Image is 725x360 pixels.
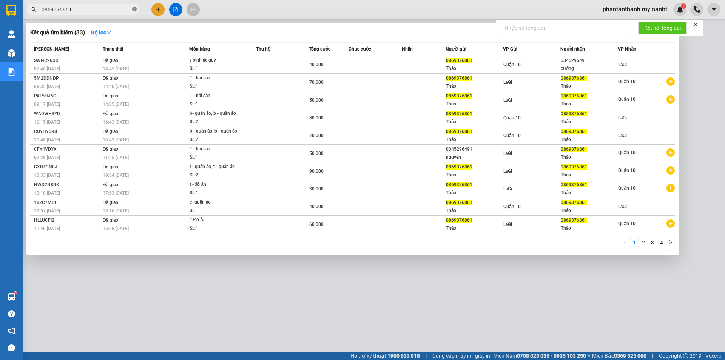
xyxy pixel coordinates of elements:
[561,111,587,116] span: 0869376861
[190,74,246,82] div: T - hải sản
[500,22,632,34] input: Nhập số tổng đài
[34,190,60,196] span: 13:10 [DATE]
[446,207,503,215] div: Thảo
[503,222,512,227] span: LaGi
[657,238,666,247] li: 4
[309,133,324,138] span: 70.000
[190,65,246,73] div: SL: 1
[561,224,617,232] div: Thảo
[446,224,503,232] div: Thảo
[190,163,246,171] div: t - quần áo, t - quần áo
[34,137,60,142] span: 10:48 [DATE]
[503,62,521,67] span: Quận 10
[103,173,129,178] span: 19:04 [DATE]
[618,168,636,173] span: Quận 10
[561,118,617,126] div: Thảo
[630,238,639,247] li: 1
[618,185,636,191] span: Quận 10
[446,200,472,205] span: 0869376861
[14,292,17,294] sup: 1
[103,147,118,152] span: Đã giao
[8,327,15,334] span: notification
[8,310,15,317] span: question-circle
[666,166,675,175] span: plus-circle
[503,115,521,121] span: Quận 10
[561,200,587,205] span: 0869376861
[666,184,675,192] span: plus-circle
[666,238,675,247] button: right
[561,76,587,81] span: 0869376861
[446,76,472,81] span: 0869376861
[446,189,503,197] div: Thảo
[639,238,648,247] li: 2
[446,93,472,99] span: 0869376861
[561,147,587,152] span: 0869376861
[309,115,324,121] span: 80.000
[190,56,246,65] div: t-bình ác quy
[34,199,100,207] div: Y8ZC7ML1
[103,93,118,99] span: Đã giao
[561,100,617,108] div: Thảo
[103,76,118,81] span: Đã giao
[34,119,60,125] span: 10:15 [DATE]
[446,153,503,161] div: nguyên
[190,110,246,118] div: b- quần áo, b - quần áo
[503,151,512,156] span: LaGi
[103,119,129,125] span: 16:43 [DATE]
[446,129,472,134] span: 0869376861
[503,97,512,103] span: LaGi
[103,208,129,213] span: 08:16 [DATE]
[402,46,413,52] span: Nhãn
[91,29,111,36] strong: Bộ lọc
[618,62,627,67] span: LaGi
[618,133,627,138] span: LaGi
[8,344,15,351] span: message
[189,46,210,52] span: Món hàng
[190,127,246,136] div: b - quần áo, b - quần áo
[561,182,587,187] span: 0869376861
[657,238,666,247] a: 4
[34,226,60,231] span: 11:46 [DATE]
[561,136,617,144] div: Thảo
[42,5,131,14] input: Tìm tên, số ĐT hoặc mã đơn
[623,240,628,244] span: left
[103,102,129,107] span: 14:05 [DATE]
[666,238,675,247] li: Next Page
[561,207,617,215] div: Thảo
[103,111,118,116] span: Đã giao
[503,46,517,52] span: VP Gửi
[639,238,648,247] a: 2
[34,66,60,71] span: 07:46 [DATE]
[561,218,587,223] span: 0869376861
[309,46,330,52] span: Tổng cước
[638,22,687,34] button: Kết nối tổng đài
[618,79,636,84] span: Quận 10
[190,216,246,224] div: T-Đồ Ăn
[6,5,16,16] img: logo-vxr
[34,216,100,224] div: HLLUCFI2
[30,29,85,37] h3: Kết quả tìm kiếm ( 33 )
[561,153,617,161] div: Thảo
[190,181,246,189] div: t - đồ ăn
[190,189,246,197] div: SL: 1
[446,118,503,126] div: Thảo
[34,57,100,65] div: SWNC26DD
[618,46,636,52] span: VP Nhận
[668,240,673,244] span: right
[666,148,675,157] span: plus-circle
[503,168,512,174] span: LaGi
[34,145,100,153] div: CFY4VDYX
[34,110,100,118] div: WADWH3YD
[190,198,246,207] div: c- quần áo
[190,118,246,126] div: SL: 2
[693,22,698,27] span: close
[503,186,512,192] span: LaGi
[446,145,503,153] div: 0345296491
[31,7,37,12] span: search
[34,155,60,160] span: 07:28 [DATE]
[190,82,246,91] div: SL: 1
[309,168,324,174] span: 90.000
[666,219,675,228] span: plus-circle
[34,181,100,189] div: NWD2N8RK
[666,77,675,86] span: plus-circle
